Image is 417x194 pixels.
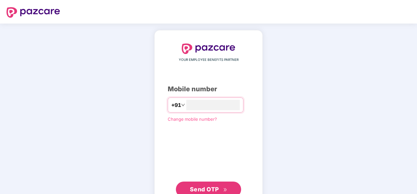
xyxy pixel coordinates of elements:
span: Send OTP [190,186,219,193]
img: logo [182,44,235,54]
span: double-right [223,188,227,192]
span: +91 [171,101,181,109]
img: logo [7,7,60,18]
span: down [181,103,185,107]
span: YOUR EMPLOYEE BENEFITS PARTNER [179,57,239,62]
div: Mobile number [168,84,249,94]
a: Change mobile number? [168,116,217,122]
